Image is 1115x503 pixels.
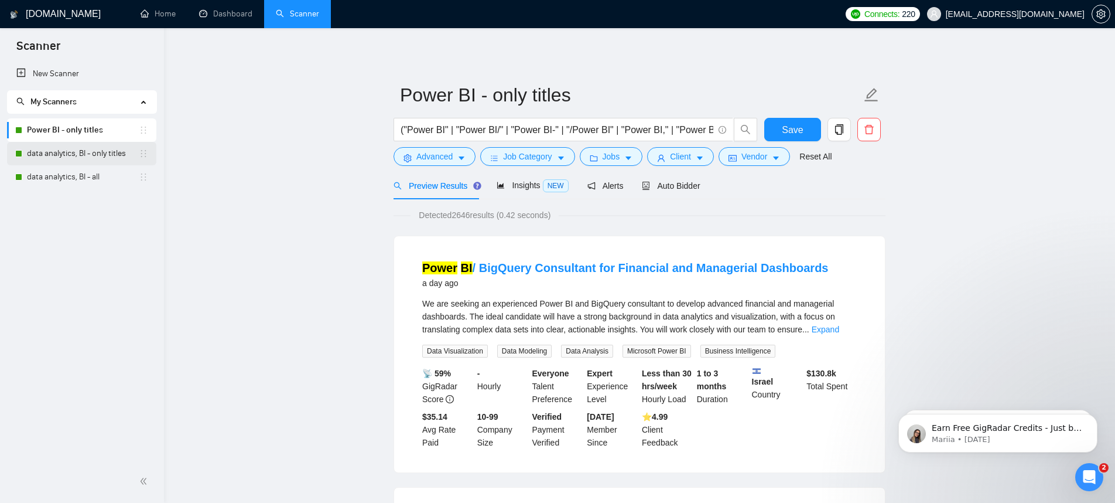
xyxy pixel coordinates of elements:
span: Detected 2646 results (0.42 seconds) [411,209,559,222]
span: Save [782,123,803,137]
span: area-chart [497,181,505,189]
span: Data Visualization [422,345,488,358]
div: Talent Preference [530,367,585,406]
span: Alerts [587,181,624,191]
li: data analytics, BI - only titles [7,142,156,165]
span: caret-down [457,154,466,162]
img: logo [10,5,18,24]
div: Payment Verified [530,410,585,449]
button: settingAdvancedcaret-down [394,147,476,166]
button: folderJobscaret-down [580,147,643,166]
input: Search Freelance Jobs... [401,123,713,137]
span: Job Category [503,150,552,163]
b: Israel [752,367,802,386]
button: Save [764,118,821,141]
b: Expert [587,369,613,378]
span: My Scanners [16,97,77,107]
a: data analytics, BI - all [27,165,139,189]
span: holder [139,172,148,182]
b: Everyone [532,369,569,378]
div: a day ago [422,276,828,290]
div: Experience Level [584,367,639,406]
span: Business Intelligence [700,345,776,358]
b: $ 130.8k [806,369,836,378]
div: Client Feedback [639,410,695,449]
iframe: Intercom notifications message [881,389,1115,471]
span: caret-down [696,154,704,162]
b: 10-99 [477,412,498,422]
b: ⭐️ 4.99 [642,412,668,422]
li: New Scanner [7,62,156,86]
span: caret-down [557,154,565,162]
button: userClientcaret-down [647,147,714,166]
mark: BI [461,261,473,274]
div: Member Since [584,410,639,449]
input: Scanner name... [400,80,861,110]
span: Vendor [741,150,767,163]
div: Country [750,367,805,406]
span: 2 [1099,463,1109,473]
div: Company Size [475,410,530,449]
span: Connects: [864,8,899,21]
span: holder [139,149,148,158]
b: 📡 59% [422,369,451,378]
a: Expand [812,325,839,334]
img: upwork-logo.png [851,9,860,19]
a: data analytics, BI - only titles [27,142,139,165]
span: Preview Results [394,181,478,191]
b: Verified [532,412,562,422]
span: caret-down [624,154,632,162]
span: search [394,182,402,190]
div: GigRadar Score [420,367,475,406]
span: user [930,10,938,18]
button: barsJob Categorycaret-down [480,147,574,166]
a: New Scanner [16,62,147,86]
span: Data Modeling [497,345,552,358]
span: Data Analysis [561,345,613,358]
span: double-left [139,475,151,487]
button: setting [1092,5,1110,23]
span: We are seeking an experienced Power BI and BigQuery consultant to develop advanced financial and ... [422,299,835,334]
a: Power BI - only titles [27,118,139,142]
span: setting [403,154,412,162]
b: Less than 30 hrs/week [642,369,692,391]
a: homeHome [141,9,176,19]
span: robot [642,182,650,190]
span: Scanner [7,38,70,62]
span: bars [490,154,498,162]
span: My Scanners [30,97,77,107]
li: data analytics, BI - all [7,165,156,189]
b: $35.14 [422,412,447,422]
span: info-circle [719,126,726,134]
span: 220 [902,8,915,21]
a: searchScanner [276,9,319,19]
button: delete [857,118,881,141]
iframe: Intercom live chat [1075,463,1103,491]
button: search [734,118,757,141]
span: Client [670,150,691,163]
span: holder [139,125,148,135]
span: Jobs [603,150,620,163]
div: Tooltip anchor [472,181,483,191]
span: NEW [543,179,569,192]
a: setting [1092,9,1110,19]
div: Duration [695,367,750,406]
div: Total Spent [804,367,859,406]
b: - [477,369,480,378]
span: search [16,97,25,106]
b: 1 to 3 months [697,369,727,391]
span: Advanced [416,150,453,163]
span: Insights [497,181,568,190]
a: dashboardDashboard [199,9,252,19]
span: delete [858,124,880,135]
span: idcard [728,154,737,162]
span: search [734,124,757,135]
a: Reset All [799,150,832,163]
span: copy [828,124,850,135]
a: Power BI/ BigQuery Consultant for Financial and Managerial Dashboards [422,261,828,274]
span: notification [587,182,596,190]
